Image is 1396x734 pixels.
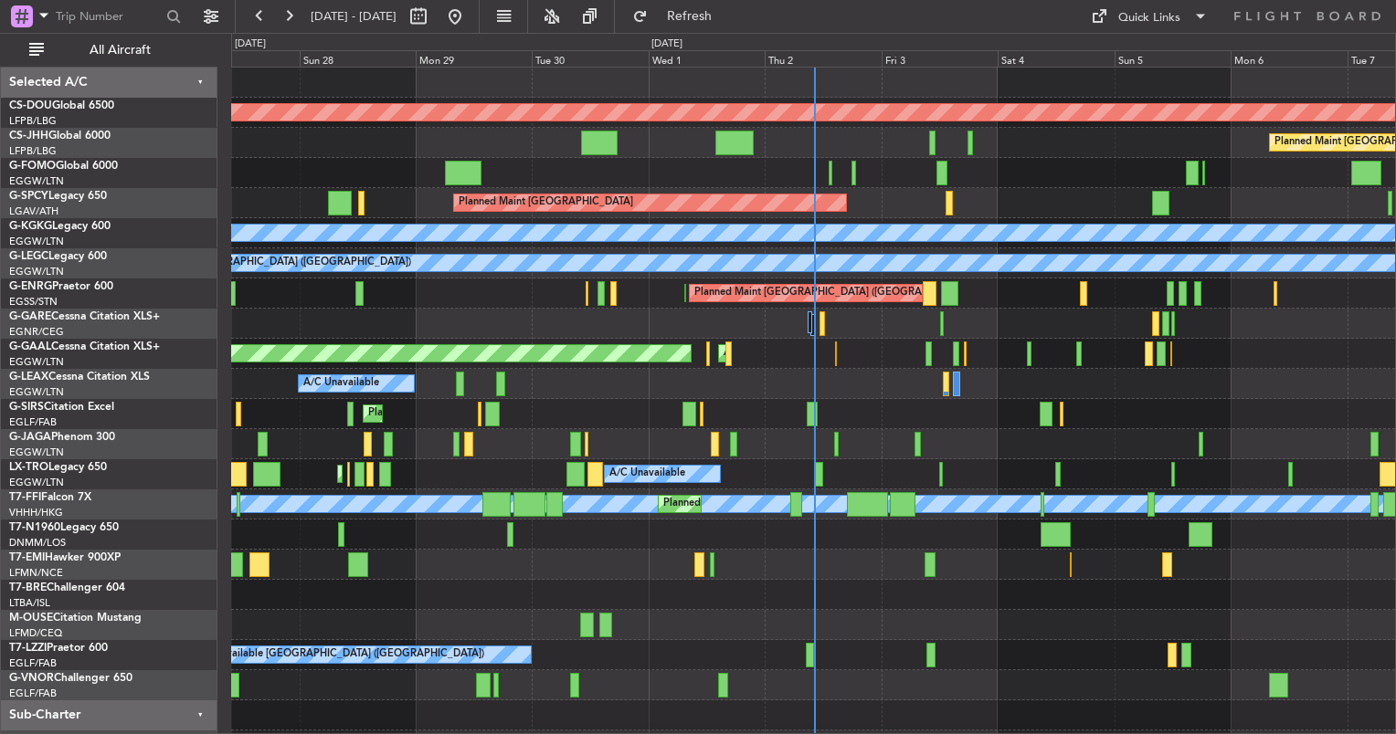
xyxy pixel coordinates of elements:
[114,249,411,277] div: A/C Unavailable [GEOGRAPHIC_DATA] ([GEOGRAPHIC_DATA])
[651,37,682,52] div: [DATE]
[9,191,107,202] a: G-SPCYLegacy 650
[9,613,142,624] a: M-OUSECitation Mustang
[459,189,633,216] div: Planned Maint [GEOGRAPHIC_DATA]
[416,50,532,67] div: Mon 29
[9,221,111,232] a: G-KGKGLegacy 600
[649,50,765,67] div: Wed 1
[9,341,160,352] a: G-GAALCessna Citation XLS+
[9,462,48,473] span: LX-TRO
[9,613,53,624] span: M-OUSE
[235,37,266,52] div: [DATE]
[303,370,379,397] div: A/C Unavailable
[300,50,416,67] div: Sun 28
[9,174,64,188] a: EGGW/LTN
[9,265,64,278] a: EGGW/LTN
[9,522,119,533] a: T7-N1960Legacy 650
[9,462,107,473] a: LX-TROLegacy 650
[9,402,44,413] span: G-SIRS
[882,50,998,67] div: Fri 3
[9,161,56,172] span: G-FOMO
[9,673,54,684] span: G-VNOR
[765,50,881,67] div: Thu 2
[9,446,64,459] a: EGGW/LTN
[9,432,115,443] a: G-JAGAPhenom 300
[9,552,121,563] a: T7-EMIHawker 900XP
[9,687,57,700] a: EGLF/FAB
[9,432,51,443] span: G-JAGA
[9,251,107,262] a: G-LEGCLegacy 600
[9,221,52,232] span: G-KGKG
[624,2,734,31] button: Refresh
[694,279,982,307] div: Planned Maint [GEOGRAPHIC_DATA] ([GEOGRAPHIC_DATA])
[9,311,160,322] a: G-GARECessna Citation XLS+
[9,492,91,503] a: T7-FFIFalcon 7X
[9,552,45,563] span: T7-EMI
[9,536,66,550] a: DNMM/LOS
[532,50,648,67] div: Tue 30
[9,385,64,399] a: EGGW/LTN
[368,400,656,427] div: Planned Maint [GEOGRAPHIC_DATA] ([GEOGRAPHIC_DATA])
[9,492,41,503] span: T7-FFI
[9,325,64,339] a: EGNR/CEG
[1118,9,1180,27] div: Quick Links
[56,3,161,30] input: Trip Number
[1231,50,1347,67] div: Mon 6
[9,311,51,322] span: G-GARE
[9,626,62,640] a: LFMD/CEQ
[9,402,114,413] a: G-SIRSCitation Excel
[9,643,108,654] a: T7-LZZIPraetor 600
[311,8,397,25] span: [DATE] - [DATE]
[9,251,48,262] span: G-LEGC
[9,204,58,218] a: LGAV/ATH
[9,415,57,429] a: EGLF/FAB
[651,10,728,23] span: Refresh
[998,50,1114,67] div: Sat 4
[9,114,57,128] a: LFPB/LBG
[187,641,484,668] div: A/C Unavailable [GEOGRAPHIC_DATA] ([GEOGRAPHIC_DATA])
[183,50,299,67] div: Sat 27
[9,144,57,158] a: LFPB/LBG
[9,281,52,292] span: G-ENRG
[9,131,111,142] a: CS-JHHGlobal 6000
[9,235,64,248] a: EGGW/LTN
[9,643,47,654] span: T7-LZZI
[9,506,63,519] a: VHHH/HKG
[9,476,64,489] a: EGGW/LTN
[9,673,132,684] a: G-VNORChallenger 650
[9,281,113,292] a: G-ENRGPraetor 600
[9,372,48,383] span: G-LEAX
[9,341,51,352] span: G-GAAL
[9,100,52,111] span: CS-DOU
[9,295,58,309] a: EGSS/STN
[9,656,57,670] a: EGLF/FAB
[663,490,951,518] div: Planned Maint [GEOGRAPHIC_DATA] ([GEOGRAPHIC_DATA])
[1115,50,1231,67] div: Sun 5
[9,566,63,580] a: LFMN/NCE
[9,100,114,111] a: CS-DOUGlobal 6500
[20,36,198,65] button: All Aircraft
[48,44,193,57] span: All Aircraft
[9,161,118,172] a: G-FOMOGlobal 6000
[9,522,60,533] span: T7-N1960
[609,460,685,488] div: A/C Unavailable
[724,340,830,367] div: AOG Maint Dusseldorf
[9,355,64,369] a: EGGW/LTN
[9,582,47,593] span: T7-BRE
[9,596,50,610] a: LTBA/ISL
[9,582,125,593] a: T7-BREChallenger 604
[9,131,48,142] span: CS-JHH
[1082,2,1217,31] button: Quick Links
[9,372,150,383] a: G-LEAXCessna Citation XLS
[9,191,48,202] span: G-SPCY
